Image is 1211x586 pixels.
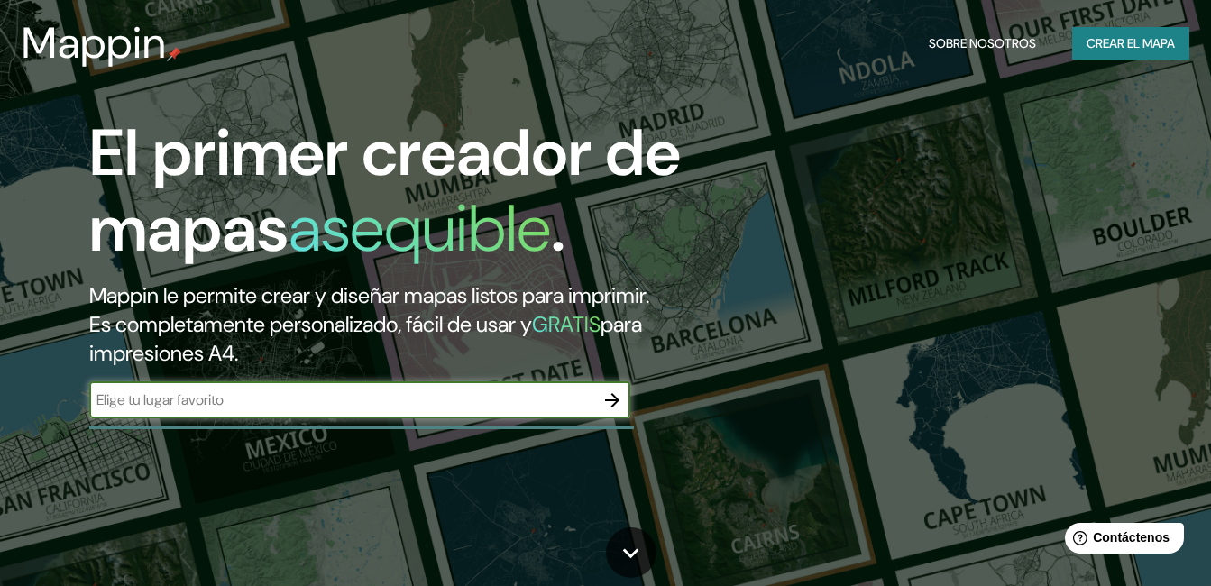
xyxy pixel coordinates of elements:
h1: El primer creador de mapas . [89,115,695,281]
font: Sobre nosotros [929,32,1036,55]
h3: Mappin [22,18,167,69]
img: mappin-pin [167,47,181,61]
h2: Mappin le permite crear y diseñar mapas listos para imprimir. Es completamente personalizado, fác... [89,281,695,368]
iframe: Help widget launcher [1050,516,1191,566]
font: Crear el mapa [1087,32,1175,55]
h5: GRATIS [532,310,601,338]
button: Crear el mapa [1072,27,1189,60]
input: Elige tu lugar favorito [89,389,594,410]
button: Sobre nosotros [922,27,1043,60]
h1: asequible [289,187,551,270]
